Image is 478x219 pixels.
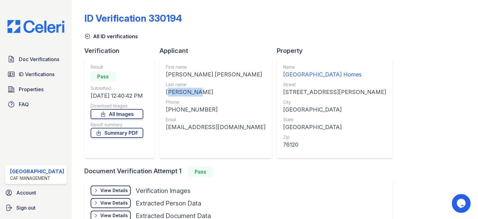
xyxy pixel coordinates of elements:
div: 76120 [283,140,386,149]
div: Extracted Person Data [136,199,201,208]
div: Download Images [91,103,143,109]
a: Properties [5,83,67,96]
div: [GEOGRAPHIC_DATA] [283,105,386,114]
div: Result summary [91,122,143,128]
div: View Details [100,212,128,219]
span: Properties [19,86,44,93]
div: [PHONE_NUMBER] [166,105,265,114]
div: Last name [166,81,265,88]
div: State [283,117,386,123]
div: Email [166,117,265,123]
span: Doc Verifications [19,55,59,63]
div: [EMAIL_ADDRESS][DOMAIN_NAME] [166,123,265,132]
div: Verification Images [136,186,191,195]
div: [PERSON_NAME] [166,88,265,96]
div: [PERSON_NAME] [PERSON_NAME] [166,70,265,79]
div: Pass [188,167,213,177]
div: City [283,99,386,105]
span: ID Verifications [19,70,55,78]
div: [GEOGRAPHIC_DATA] [283,123,386,132]
a: ID Verifications [5,68,67,81]
img: CE_Logo_Blue-a8612792a0a2168367f1c8372b55b34899dd931a85d93a1a3d3e32e68fde9ad4.png [3,20,69,33]
a: All ID verifications [84,33,138,40]
div: Submitted [91,85,143,91]
a: Summary PDF [91,128,143,138]
div: Phone [166,99,265,105]
div: Result [91,64,143,70]
div: Zip [283,134,386,140]
div: Verification [84,46,160,55]
a: All Images [91,109,143,119]
iframe: chat widget [452,194,472,213]
div: Street [283,81,386,88]
span: Sign out [16,204,35,211]
a: Sign out [3,201,69,214]
span: Account [16,189,36,196]
div: CAF Management [10,175,64,181]
a: Name [GEOGRAPHIC_DATA] Homes [283,64,386,79]
div: [DATE] 12:40:42 PM [91,91,143,100]
span: FAQ [19,101,29,108]
div: Document Verification Attempt 1 [84,167,397,177]
div: [GEOGRAPHIC_DATA] [10,168,64,175]
div: Pass [91,71,116,81]
a: Doc Verifications [5,53,67,65]
a: Account [3,186,69,199]
a: FAQ [5,98,67,111]
div: [GEOGRAPHIC_DATA] Homes [283,70,386,79]
div: View Details [100,187,128,194]
div: View Details [100,200,128,206]
div: Name [283,64,386,70]
div: First name [166,64,265,70]
div: [STREET_ADDRESS][PERSON_NAME] [283,88,386,96]
div: ID Verification 330194 [84,13,182,24]
div: Property [277,46,397,55]
div: Applicant [160,46,277,55]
